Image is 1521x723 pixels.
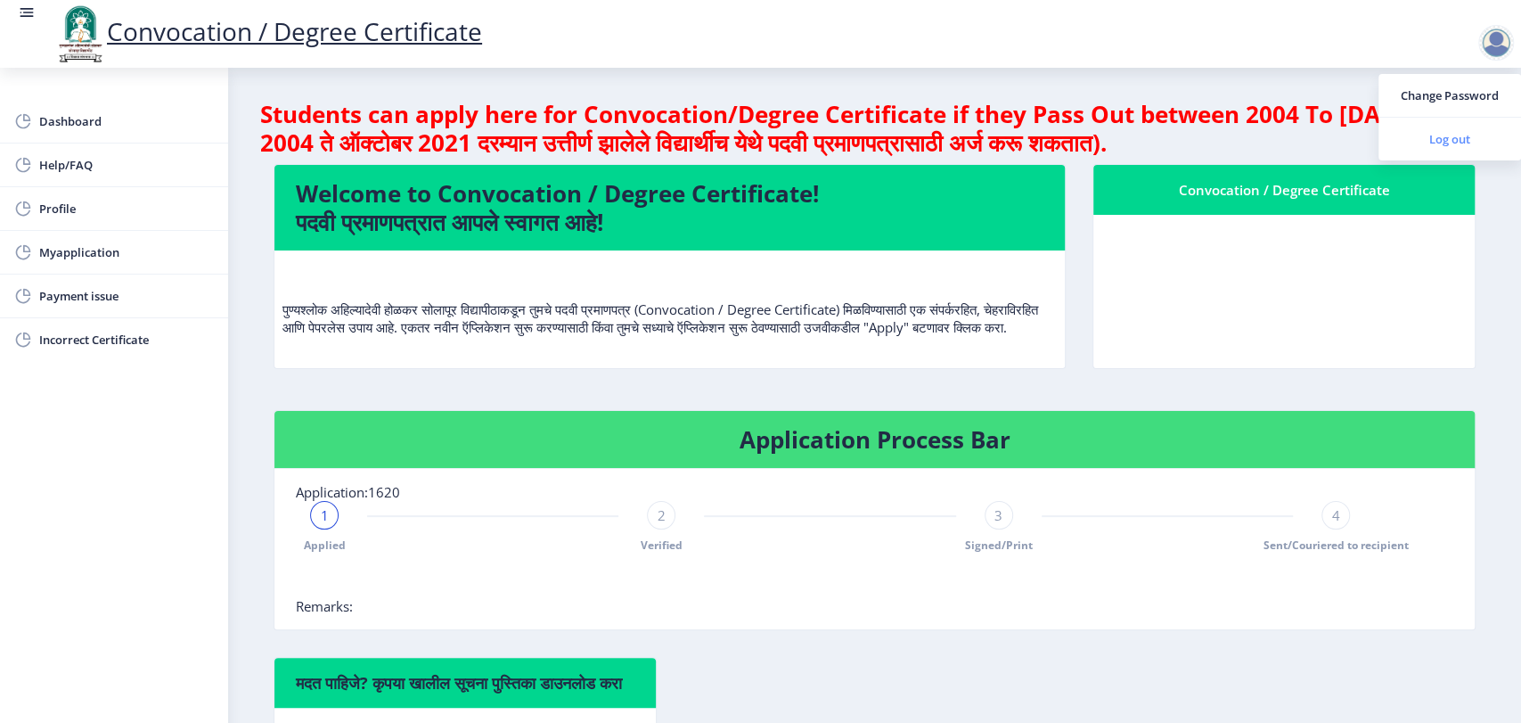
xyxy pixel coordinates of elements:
span: 3 [994,506,1002,524]
span: Help/FAQ [39,154,214,176]
h4: Welcome to Convocation / Degree Certificate! पदवी प्रमाणपत्रात आपले स्वागत आहे! [296,179,1043,236]
h4: Students can apply here for Convocation/Degree Certificate if they Pass Out between 2004 To [DATE... [260,100,1489,157]
span: Sent/Couriered to recipient [1263,538,1408,553]
span: Signed/Print [965,538,1033,553]
span: Incorrect Certificate [39,329,214,350]
span: 1 [321,506,329,524]
span: Remarks: [296,597,353,615]
div: Convocation / Degree Certificate [1115,179,1453,201]
span: Profile [39,198,214,219]
span: 4 [1331,506,1339,524]
h4: Application Process Bar [296,425,1453,454]
p: पुण्यश्लोक अहिल्यादेवी होळकर सोलापूर विद्यापीठाकडून तुमचे पदवी प्रमाणपत्र (Convocation / Degree C... [282,265,1057,336]
span: Verified [641,538,683,553]
span: Dashboard [39,111,214,132]
h6: मदत पाहिजे? कृपया खालील सूचना पुस्तिका डाउनलोड करा [296,672,634,694]
span: 2 [658,506,666,524]
a: Log out [1378,118,1521,160]
span: Applied [304,538,346,553]
span: Log out [1393,128,1507,150]
img: logo [53,4,107,64]
a: Convocation / Degree Certificate [53,14,482,48]
span: Payment issue [39,285,214,307]
span: Myapplication [39,242,214,263]
span: Change Password [1393,85,1507,106]
span: Application:1620 [296,483,400,501]
a: Change Password [1378,74,1521,117]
